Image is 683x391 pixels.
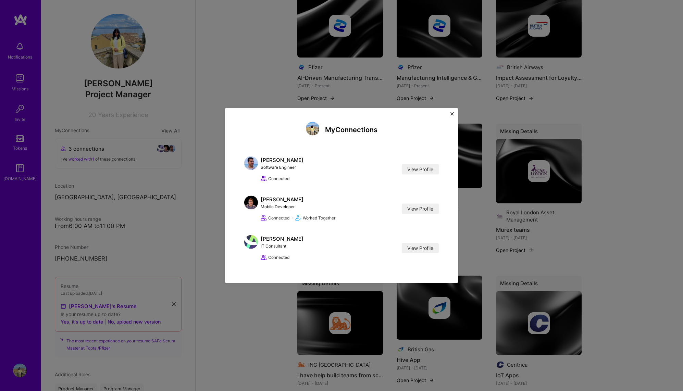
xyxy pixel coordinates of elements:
i: icon Match [295,215,301,221]
img: Gonçalo Peres [244,156,258,170]
img: Uday Pandey [244,196,258,210]
div: IT Consultant [261,242,303,250]
span: Connected [268,175,289,182]
h4: My Connections [325,125,377,134]
span: • [292,214,294,222]
img: Nidhi Shetty [244,235,258,249]
div: [PERSON_NAME] [261,156,303,164]
i: icon Collaborator [261,175,267,181]
div: Mobile Developer [261,203,303,210]
div: [PERSON_NAME] [261,196,303,203]
a: View Profile [402,164,439,174]
span: Worked Together [303,214,335,222]
div: Software Engineer [261,164,303,171]
button: Close [450,112,454,119]
i: icon Collaborator [261,254,267,260]
span: Connected [268,254,289,261]
img: Shilpa Narayan [306,122,320,136]
span: Connected [268,214,289,222]
i: icon Collaborator [261,215,267,221]
a: View Profile [402,243,439,253]
div: [PERSON_NAME] [261,235,303,242]
a: View Profile [402,203,439,214]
